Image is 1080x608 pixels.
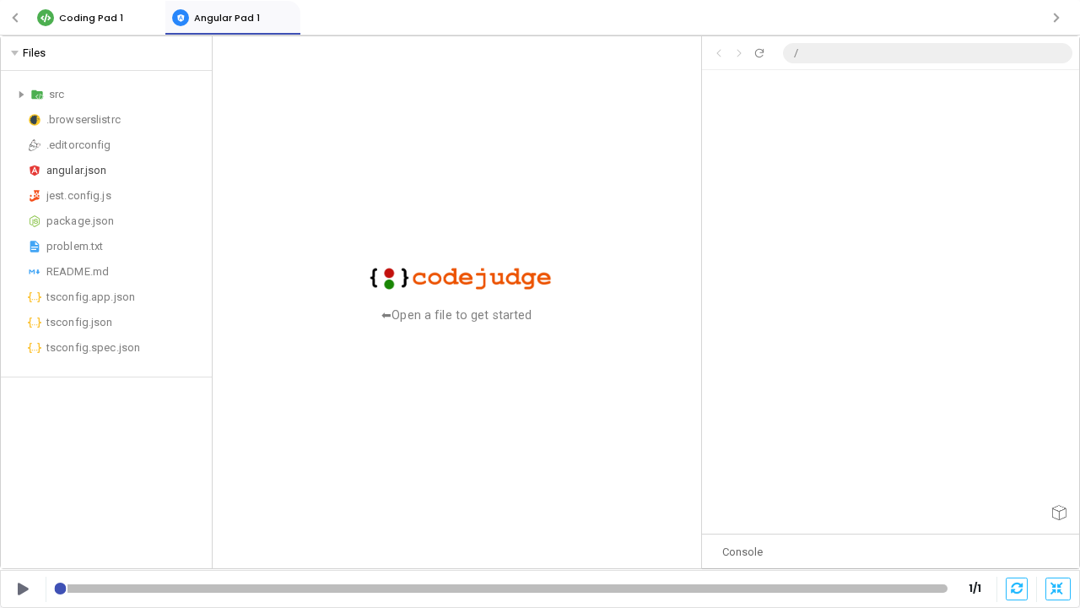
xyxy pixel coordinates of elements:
div: README.md [46,262,205,282]
button: Go forward one page [729,46,749,60]
span: Coding Pad 1 [59,11,123,24]
img: json.svg [28,339,41,357]
div: src [49,84,205,105]
img: json.svg [28,313,41,332]
div: tsconfig.json [46,312,205,333]
img: json.svg [28,288,41,307]
div: angular.json [46,160,205,181]
img: document.svg [28,237,41,256]
span: Angular Pad 1 [194,11,260,24]
button: Refresh page [749,46,769,60]
img: angular.svg [28,161,41,180]
img: jest.svg [28,187,41,205]
span: ⬅ [381,308,391,322]
button: Go back one page [709,46,729,60]
div: .editorconfig [46,135,205,155]
div: Open in CodeSandbox [1045,500,1072,527]
div: problem.txt [46,236,205,257]
div: Console [702,535,783,568]
div: package.json [46,211,205,231]
img: editorconfig.svg [28,136,41,155]
img: markdown.svg [28,263,41,281]
div: jest.config.js [46,186,205,206]
img: nodejs.svg [28,212,41,231]
div: .browserslistrc [46,110,205,130]
input: Current Sandpack URL [783,43,1072,63]
div: tsconfig.app.json [46,287,205,307]
div: tsconfig.spec.json [46,338,205,358]
img: browserlist_light.svg [28,111,41,129]
img: folder-src.svg [30,85,44,104]
p: Open a file to get started [381,307,532,323]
